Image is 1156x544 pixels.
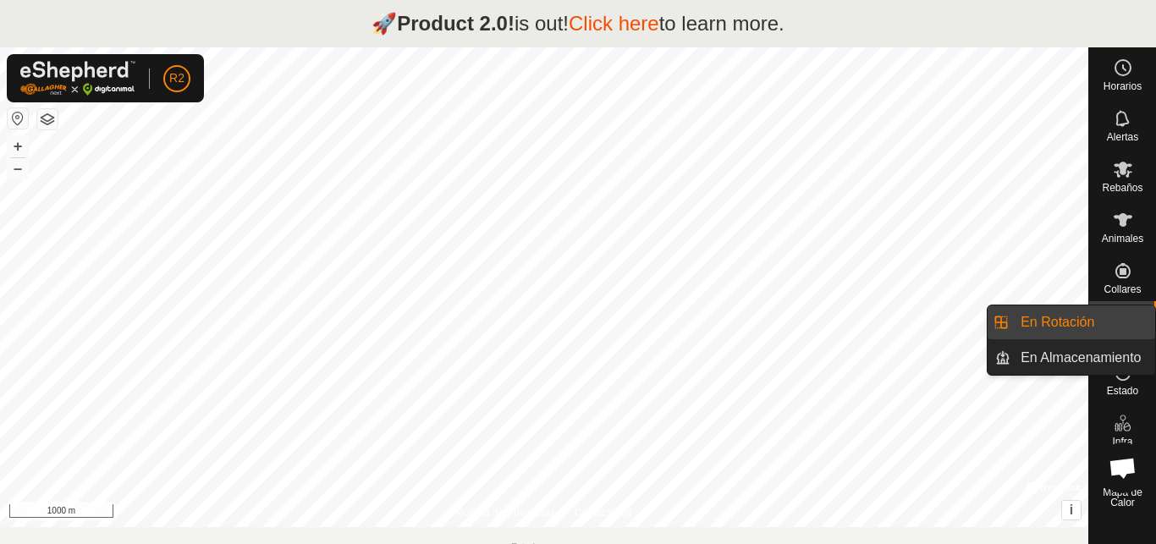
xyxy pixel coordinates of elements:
[1107,132,1138,142] span: Alertas
[575,505,631,520] a: Contáctenos
[169,69,184,87] span: R2
[1070,503,1073,517] span: i
[1010,341,1155,375] a: En Almacenamiento
[1010,305,1155,339] a: En Rotación
[569,12,659,35] a: Click here
[37,109,58,129] button: Capas del Mapa
[8,108,28,129] button: Restablecer Mapa
[1102,183,1142,193] span: Rebaños
[1062,501,1081,519] button: i
[988,341,1155,375] li: En Almacenamiento
[372,8,784,39] p: 🚀 is out! to learn more.
[988,305,1155,339] li: En Rotación
[457,505,554,520] a: Política de Privacidad
[1107,386,1138,396] span: Estado
[1112,437,1132,447] span: Infra
[1102,234,1143,244] span: Animales
[1021,312,1094,332] span: En Rotación
[8,136,28,157] button: +
[1104,284,1141,294] span: Collares
[1104,81,1142,91] span: Horarios
[1098,442,1148,493] div: Chat abierto
[1021,348,1141,368] span: En Almacenamiento
[8,158,28,179] button: –
[1093,487,1152,508] span: Mapa de Calor
[397,12,515,35] strong: Product 2.0!
[20,61,135,96] img: Logo Gallagher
